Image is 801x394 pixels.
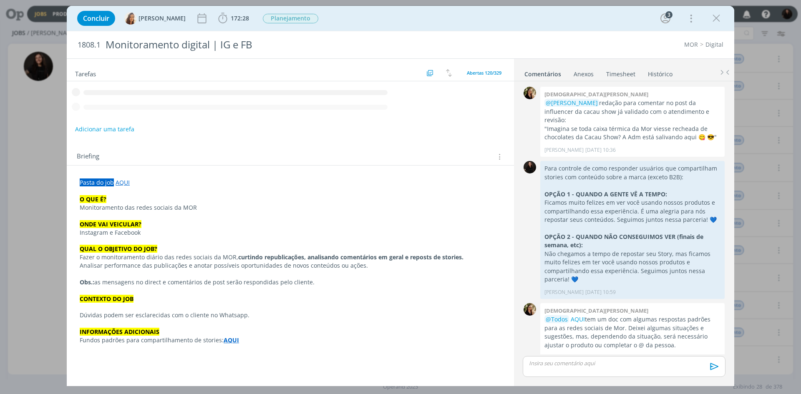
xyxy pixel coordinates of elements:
[80,295,133,303] strong: CONTEXTO DO JOB
[544,146,584,154] p: [PERSON_NAME]
[544,233,703,249] strong: OPÇÃO 2 - QUANDO NÃO CONSEGUIMOS VER (finais de semana, etc):
[467,70,501,76] span: Abertas 120/329
[238,253,463,261] strong: curtindo republicações, analisando comentários em geral e reposts de stories.
[80,261,501,270] p: Analisar performance das publicações e anotar possíveis oportunidades de novos conteúdos ou ações.
[116,178,130,186] a: AQUI
[585,354,616,362] span: [DATE] 16:47
[617,354,677,362] span: e [PERSON_NAME] editou
[77,11,115,26] button: Concluir
[80,278,94,286] strong: Obs.:
[80,253,501,261] p: Fazer o monitoramento diário das redes sociais da MOR,
[571,315,585,323] a: AQUI
[524,303,536,316] img: C
[705,40,723,48] a: Digital
[544,315,720,349] p: tem um doc com algumas respostas padrões para as redes sociais de Mor. Deixei algumas situações e...
[77,151,99,162] span: Briefing
[67,6,734,386] div: dialog
[544,190,667,198] strong: OPÇÃO 1 - QUANDO A GENTE VÊ A TEMPO:
[665,11,673,18] div: 3
[80,203,501,212] p: Monitoramento das redes sociais da MOR
[585,289,616,296] span: [DATE] 10:59
[659,12,672,25] button: 3
[124,12,137,25] img: V
[446,69,452,77] img: arrow-down-up.svg
[684,40,698,48] a: MOR
[544,250,720,284] p: Não chegamos a tempo de repostar seu Story, mas ficamos muito felizes em ter você usando nossos p...
[544,99,720,124] p: redação para comentar no post da influencer da cacau show já validado com o atendimento e revisão:
[585,146,616,154] span: [DATE] 10:36
[544,289,584,296] p: [PERSON_NAME]
[80,195,106,203] strong: O QUE É?
[574,70,594,78] div: Anexos
[80,278,501,286] p: as mensagens no direct e comentários de post serão respondidas pelo cliente.
[647,66,673,78] a: Histórico
[231,14,249,22] span: 172:28
[524,87,536,99] img: C
[544,198,720,224] p: Ficamos muito felizes em ver você usando nossos produtos e compartilhando essa experiência. É uma...
[544,90,648,98] b: [DEMOGRAPHIC_DATA][PERSON_NAME]
[139,15,186,21] span: [PERSON_NAME]
[80,336,501,344] p: Fundos padrões para compartilhamento de stories:
[83,15,109,22] span: Concluir
[80,245,157,253] strong: QUAL O OBJETIVO DO JOB?
[678,354,709,362] span: [DATE] 10:04
[544,354,584,362] p: [PERSON_NAME]
[263,14,318,23] span: Planejamento
[80,228,501,237] p: Instagram e Facebook
[546,99,598,107] span: @[PERSON_NAME]
[75,122,135,137] button: Adicionar uma tarefa
[80,328,159,336] strong: INFORMAÇÕES ADICIONAIS
[546,315,568,323] span: @Todos
[544,307,648,314] b: [DEMOGRAPHIC_DATA][PERSON_NAME]
[524,161,536,173] img: S
[262,13,319,24] button: Planejamento
[606,66,636,78] a: Timesheet
[80,220,141,228] strong: ONDE VAI VEICULAR?
[544,164,720,181] p: Para controle de como responder usuários que compartilham stories com conteúdo sobre a marca (exc...
[524,66,562,78] a: Comentários
[80,178,114,186] span: Pasta do job
[124,12,186,25] button: V[PERSON_NAME]
[75,68,96,78] span: Tarefas
[216,12,251,25] button: 172:28
[102,35,451,55] div: Monitoramento digital | IG e FB
[80,311,501,319] p: Dúvidas podem ser esclarecidas com o cliente no Whatsapp.
[78,40,101,50] span: 1808.1
[544,125,720,142] p: "Imagina se toda caixa térmica da Mor viesse recheada de chocolates da Cacau Show? A Adm está sal...
[224,336,239,344] a: AQUI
